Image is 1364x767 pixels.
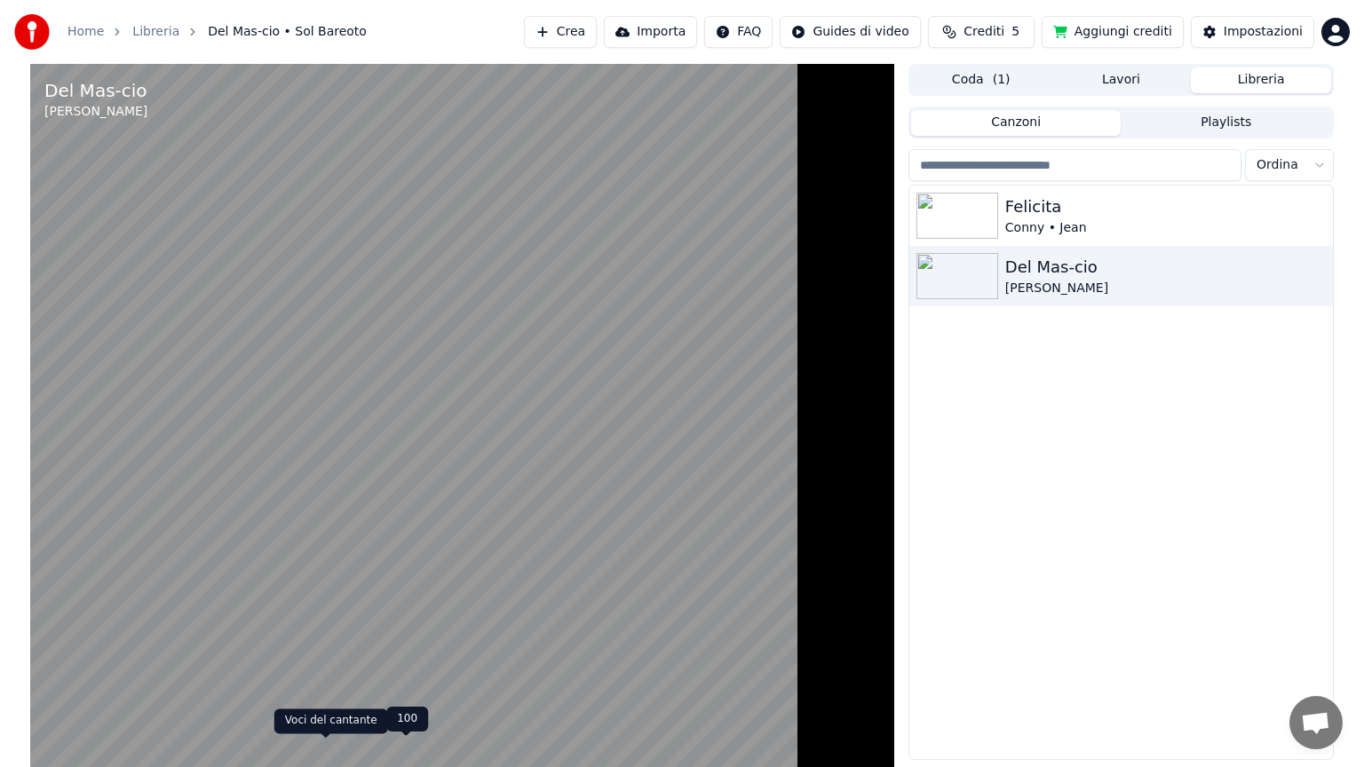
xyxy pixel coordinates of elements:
button: Lavori [1051,67,1192,93]
img: youka [14,14,50,50]
span: 5 [1011,23,1019,41]
a: Libreria [132,23,179,41]
div: 100 [386,707,428,731]
div: [PERSON_NAME] [1005,280,1326,297]
a: Home [67,23,104,41]
div: Voci del cantante [274,708,388,733]
button: Crediti5 [928,16,1035,48]
div: Del Mas-cio [1005,255,1326,280]
span: Del Mas-cio • Sol Bareoto [208,23,367,41]
button: Playlists [1121,110,1331,136]
span: Ordina [1257,156,1298,174]
div: Impostazioni [1224,23,1303,41]
div: Felicita [1005,194,1326,219]
div: Aprire la chat [1289,696,1343,749]
span: Crediti [964,23,1004,41]
button: Coda [911,67,1051,93]
button: Importa [604,16,697,48]
button: Libreria [1191,67,1331,93]
div: Conny • Jean [1005,219,1326,237]
button: Canzoni [911,110,1122,136]
button: Crea [524,16,597,48]
button: Guides di video [780,16,920,48]
span: ( 1 ) [993,71,1011,89]
button: Aggiungi crediti [1042,16,1184,48]
div: Del Mas-cio [44,78,147,103]
nav: breadcrumb [67,23,367,41]
button: Impostazioni [1191,16,1314,48]
button: FAQ [704,16,773,48]
div: [PERSON_NAME] [44,103,147,121]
